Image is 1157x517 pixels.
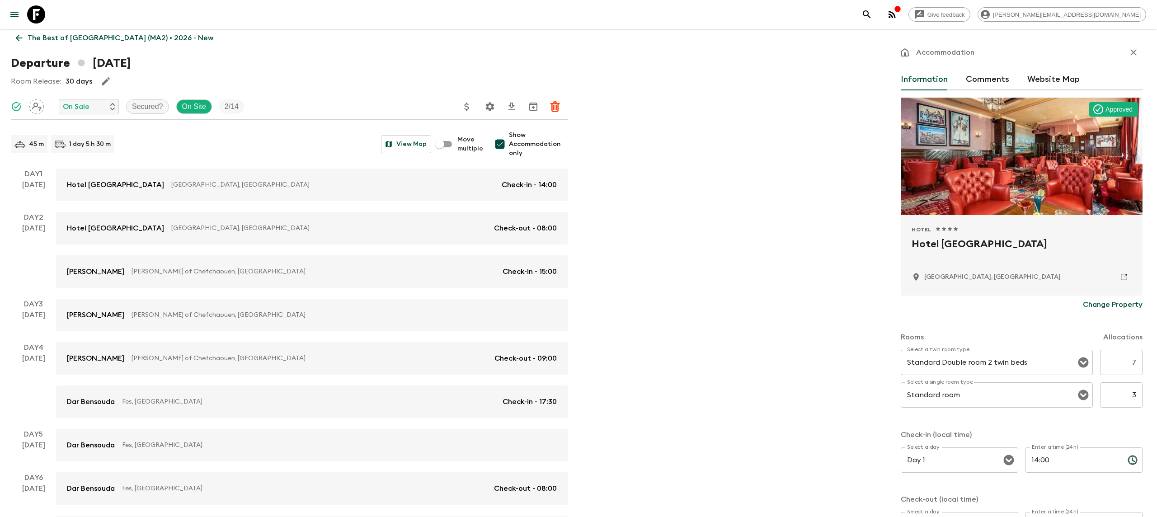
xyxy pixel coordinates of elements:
[458,98,476,116] button: Update Price, Early Bird Discount and Costs
[171,224,487,233] p: [GEOGRAPHIC_DATA], [GEOGRAPHIC_DATA]
[69,140,111,149] p: 1 day 5 h 30 m
[22,353,45,418] div: [DATE]
[1002,454,1015,466] button: Open
[171,180,494,189] p: [GEOGRAPHIC_DATA], [GEOGRAPHIC_DATA]
[122,484,487,493] p: Fes, [GEOGRAPHIC_DATA]
[67,440,115,451] p: Dar Bensouda
[924,273,1061,282] p: Casablanca, Morocco
[28,33,213,43] p: The Best of [GEOGRAPHIC_DATA] (MA2) • 2026 - New
[907,443,939,451] label: Select a day
[901,98,1143,215] div: Photo of Hotel Val d’Anfa
[132,101,163,112] p: Secured?
[524,98,542,116] button: Archive (Completed, Cancelled or Unsynced Departures only)
[11,472,56,483] p: Day 6
[912,237,1132,266] h2: Hotel [GEOGRAPHIC_DATA]
[481,98,499,116] button: Settings
[988,11,1146,18] span: [PERSON_NAME][EMAIL_ADDRESS][DOMAIN_NAME]
[457,135,484,153] span: Move multiple
[67,353,124,364] p: [PERSON_NAME]
[56,212,568,244] a: Hotel [GEOGRAPHIC_DATA][GEOGRAPHIC_DATA], [GEOGRAPHIC_DATA]Check-out - 08:00
[122,397,495,406] p: Fes, [GEOGRAPHIC_DATA]
[22,179,45,201] div: [DATE]
[1083,296,1143,314] button: Change Property
[494,223,557,234] p: Check-out - 08:00
[978,7,1146,22] div: [PERSON_NAME][EMAIL_ADDRESS][DOMAIN_NAME]
[503,98,521,116] button: Download CSV
[901,69,948,90] button: Information
[182,101,206,112] p: On Site
[22,223,45,288] div: [DATE]
[1027,69,1080,90] button: Website Map
[67,266,124,277] p: [PERSON_NAME]
[56,299,568,331] a: [PERSON_NAME][PERSON_NAME] of Chefchaouen, [GEOGRAPHIC_DATA]
[67,483,115,494] p: Dar Bensouda
[56,385,568,418] a: Dar BensoudaFes, [GEOGRAPHIC_DATA]Check-in - 17:30
[56,255,568,288] a: [PERSON_NAME][PERSON_NAME] of Chefchaouen, [GEOGRAPHIC_DATA]Check-in - 15:00
[11,54,131,72] h1: Departure [DATE]
[132,267,495,276] p: [PERSON_NAME] of Chefchaouen, [GEOGRAPHIC_DATA]
[494,353,557,364] p: Check-out - 09:00
[1025,447,1120,473] input: hh:mm
[29,140,44,149] p: 45 m
[176,99,212,114] div: On Site
[11,299,56,310] p: Day 3
[1077,356,1090,369] button: Open
[494,483,557,494] p: Check-out - 08:00
[67,179,164,190] p: Hotel [GEOGRAPHIC_DATA]
[67,396,115,407] p: Dar Bensouda
[503,266,557,277] p: Check-in - 15:00
[858,5,876,23] button: search adventures
[122,441,550,450] p: Fes, [GEOGRAPHIC_DATA]
[922,11,970,18] span: Give feedback
[225,101,239,112] p: 2 / 14
[509,131,568,158] span: Show Accommodation only
[29,102,44,109] span: Assign pack leader
[901,494,1143,505] p: Check-out (local time)
[901,429,1143,440] p: Check-in (local time)
[11,29,218,47] a: The Best of [GEOGRAPHIC_DATA] (MA2) • 2026 - New
[11,342,56,353] p: Day 4
[56,472,568,505] a: Dar BensoudaFes, [GEOGRAPHIC_DATA]Check-out - 08:00
[1077,389,1090,401] button: Open
[907,346,969,353] label: Select a twin room type
[1032,508,1078,516] label: Enter a time (24h)
[916,47,974,58] p: Accommodation
[11,101,22,112] svg: Synced Successfully
[63,101,89,112] p: On Sale
[66,76,92,87] p: 30 days
[908,7,970,22] a: Give feedback
[219,99,244,114] div: Trip Fill
[1105,105,1133,114] p: Approved
[56,429,568,461] a: Dar BensoudaFes, [GEOGRAPHIC_DATA]
[11,169,56,179] p: Day 1
[1032,443,1078,451] label: Enter a time (24h)
[912,226,931,233] span: Hotel
[966,69,1009,90] button: Comments
[5,5,24,23] button: menu
[1083,299,1143,310] p: Change Property
[11,212,56,223] p: Day 2
[907,378,973,386] label: Select a single room type
[67,310,124,320] p: [PERSON_NAME]
[22,440,45,461] div: [DATE]
[1124,451,1142,469] button: Choose time, selected time is 2:00 PM
[67,223,164,234] p: Hotel [GEOGRAPHIC_DATA]
[503,396,557,407] p: Check-in - 17:30
[11,429,56,440] p: Day 5
[126,99,169,114] div: Secured?
[132,354,487,363] p: [PERSON_NAME] of Chefchaouen, [GEOGRAPHIC_DATA]
[56,342,568,375] a: [PERSON_NAME][PERSON_NAME] of Chefchaouen, [GEOGRAPHIC_DATA]Check-out - 09:00
[502,179,557,190] p: Check-in - 14:00
[132,310,550,320] p: [PERSON_NAME] of Chefchaouen, [GEOGRAPHIC_DATA]
[56,169,568,201] a: Hotel [GEOGRAPHIC_DATA][GEOGRAPHIC_DATA], [GEOGRAPHIC_DATA]Check-in - 14:00
[907,508,939,516] label: Select a day
[22,310,45,331] div: [DATE]
[381,135,431,153] button: View Map
[1103,332,1143,343] p: Allocations
[901,332,924,343] p: Rooms
[546,98,564,116] button: Delete
[11,76,61,87] p: Room Release:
